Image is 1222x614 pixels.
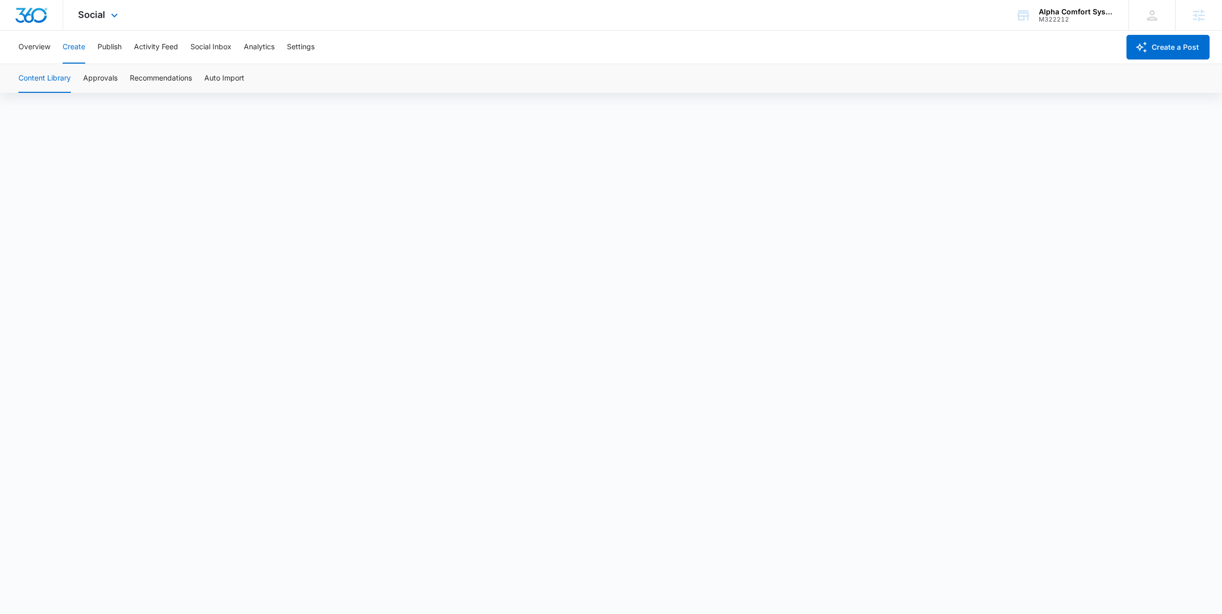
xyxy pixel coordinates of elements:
[190,31,231,64] button: Social Inbox
[244,31,275,64] button: Analytics
[18,64,71,93] button: Content Library
[134,31,178,64] button: Activity Feed
[79,9,106,20] span: Social
[98,31,122,64] button: Publish
[63,31,85,64] button: Create
[287,31,315,64] button: Settings
[83,64,118,93] button: Approvals
[1039,8,1114,16] div: account name
[204,64,244,93] button: Auto Import
[130,64,192,93] button: Recommendations
[1127,35,1210,60] button: Create a Post
[18,31,50,64] button: Overview
[1039,16,1114,23] div: account id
